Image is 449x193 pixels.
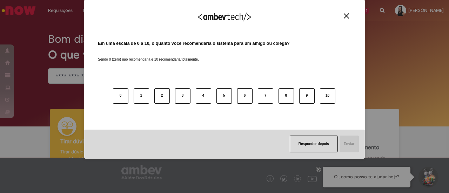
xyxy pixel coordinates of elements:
button: 7 [258,88,273,104]
button: Close [342,13,351,19]
button: 0 [113,88,128,104]
button: 8 [279,88,294,104]
button: 5 [216,88,232,104]
img: Close [344,13,349,19]
img: Logo Ambevtech [198,13,251,21]
button: 6 [237,88,253,104]
label: Sendo 0 (zero) não recomendaria e 10 recomendaria totalmente. [98,49,199,62]
button: 10 [320,88,335,104]
button: 1 [134,88,149,104]
button: 2 [154,88,170,104]
button: 4 [196,88,211,104]
button: Responder depois [290,136,338,152]
button: 9 [299,88,315,104]
button: 3 [175,88,190,104]
label: Em uma escala de 0 a 10, o quanto você recomendaria o sistema para um amigo ou colega? [98,40,290,47]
